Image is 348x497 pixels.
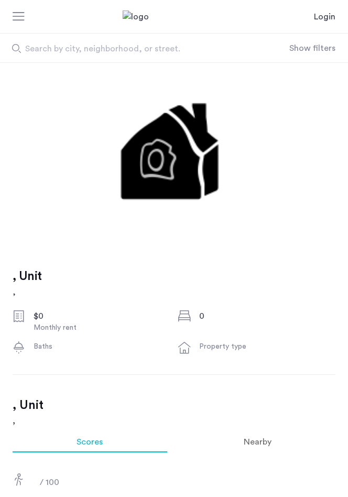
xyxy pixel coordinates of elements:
div: 0 [199,310,335,322]
h2: , Unit [13,396,335,415]
div: Baths [34,341,170,352]
button: Show or hide filters [289,42,335,55]
span: Scores [77,438,103,446]
h1: , Unit [13,267,41,286]
a: , Unit, [13,267,41,298]
span: / 100 [40,478,59,487]
div: $0 [34,310,170,322]
h3: , [13,415,335,427]
img: score [15,473,23,486]
div: Property type [199,341,335,352]
span: Search by city, neighborhood, or street. [25,42,257,55]
span: Nearby [244,438,271,446]
div: Monthly rent [34,322,170,333]
h2: , [13,286,41,298]
a: Cazamio Logo [123,10,225,23]
img: logo [123,10,225,23]
a: Login [314,10,335,23]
